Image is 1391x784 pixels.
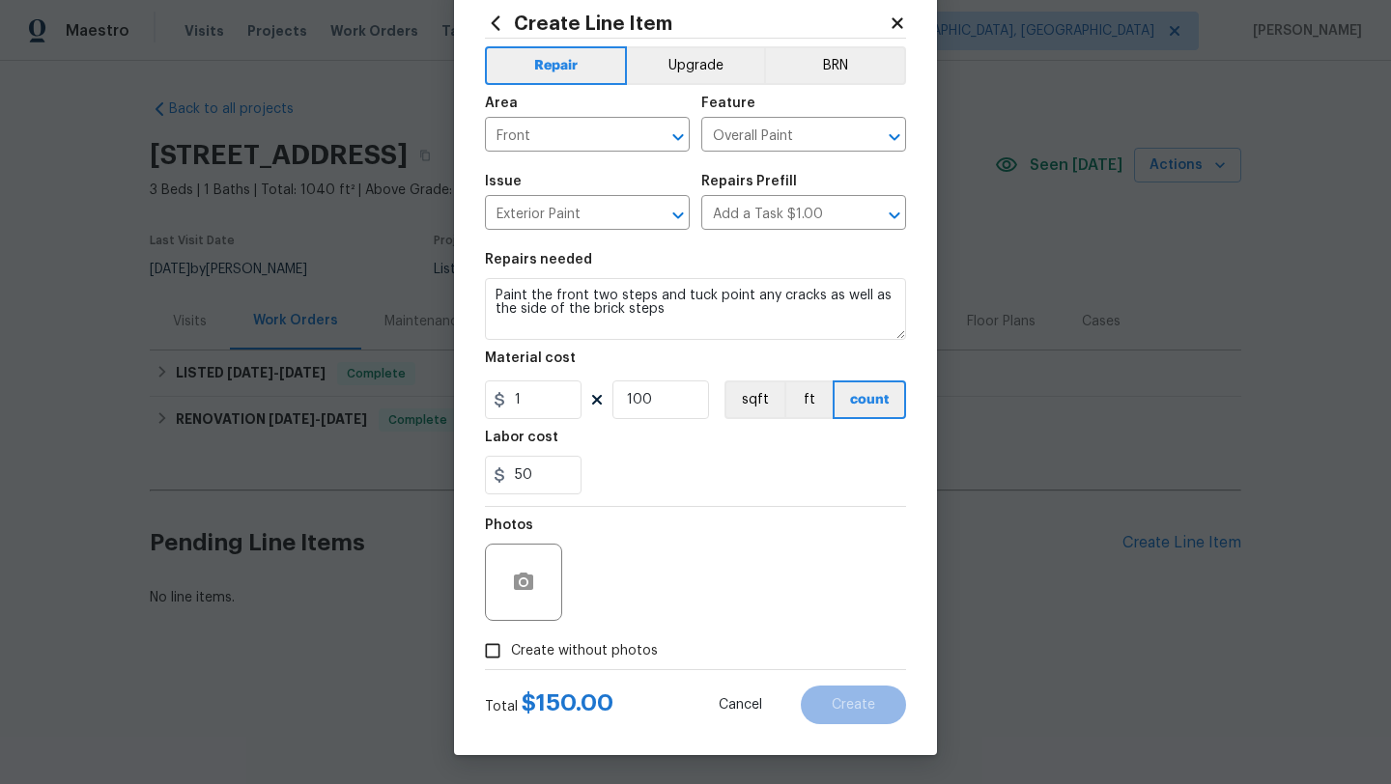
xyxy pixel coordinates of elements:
button: sqft [724,380,784,419]
button: Upgrade [627,46,765,85]
button: Repair [485,46,627,85]
button: BRN [764,46,906,85]
button: Open [881,202,908,229]
h5: Repairs Prefill [701,175,797,188]
h5: Feature [701,97,755,110]
h2: Create Line Item [485,13,889,34]
h5: Material cost [485,351,576,365]
h5: Area [485,97,518,110]
h5: Labor cost [485,431,558,444]
h5: Repairs needed [485,253,592,266]
button: Open [665,124,692,151]
button: ft [784,380,833,419]
span: Create [832,698,875,713]
span: $ 150.00 [522,691,613,714]
button: count [833,380,906,419]
span: Cancel [719,698,762,713]
button: Cancel [688,686,793,724]
textarea: Paint the front two steps and tuck point any cracks as well as the side of the brick steps [485,278,906,340]
button: Open [665,202,692,229]
span: Create without photos [511,641,658,661]
h5: Photos [485,518,533,532]
div: Total [485,693,613,716]
button: Open [881,124,908,151]
h5: Issue [485,175,522,188]
button: Create [801,686,906,724]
